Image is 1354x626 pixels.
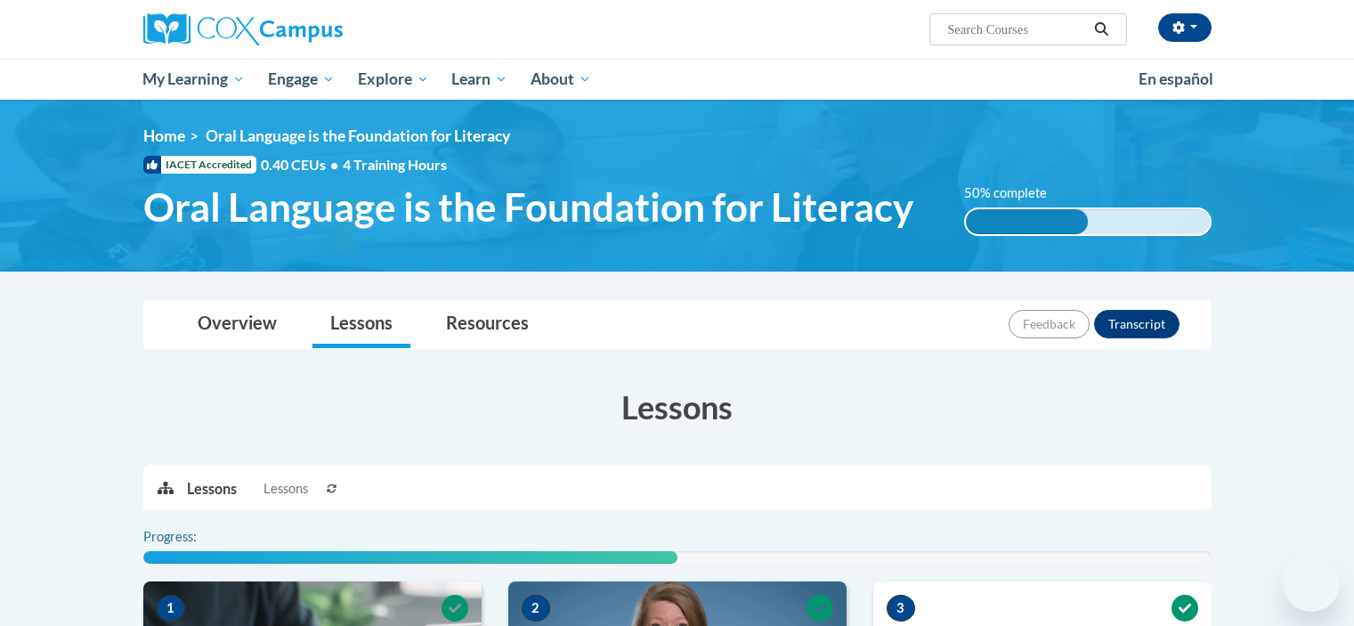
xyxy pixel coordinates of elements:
[312,301,410,348] a: Lessons
[428,301,547,348] a: Resources
[1009,310,1090,338] button: Feedback
[132,59,257,100] a: My Learning
[187,479,237,499] p: Lessons
[143,183,913,231] span: Oral Language is the Foundation for Literacy
[143,156,256,174] span: IACET Accredited
[117,59,1238,100] div: Main menu
[1088,19,1115,40] button: Search
[1283,555,1340,612] iframe: Button to launch messaging window
[531,69,591,90] span: About
[264,479,308,499] span: Lessons
[1094,310,1180,338] button: Transcript
[451,69,507,90] span: Learn
[519,59,603,100] a: About
[964,183,1066,203] label: 50% complete
[142,69,245,90] span: My Learning
[261,155,343,175] span: 0.40 CEUs
[1158,13,1212,42] button: Account Settings
[157,595,185,622] span: 1
[143,385,1212,429] h3: Lessons
[346,59,441,100] a: Explore
[343,156,447,173] span: 4 Training Hours
[945,19,1088,40] input: Search Courses
[358,69,429,90] span: Explore
[206,126,510,145] span: Oral Language is the Foundation for Literacy
[143,13,343,45] img: Cox Campus
[180,301,295,348] a: Overview
[887,595,915,622] span: 3
[268,69,335,90] span: Engage
[330,156,338,173] span: •
[143,527,246,547] label: Progress:
[143,13,482,45] a: Cox Campus
[1127,61,1225,98] a: En español
[1139,69,1213,88] span: En español
[143,126,185,145] a: Home
[256,59,346,100] a: Engage
[522,595,550,622] span: 2
[440,59,519,100] a: Learn
[966,209,1088,234] div: 50% complete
